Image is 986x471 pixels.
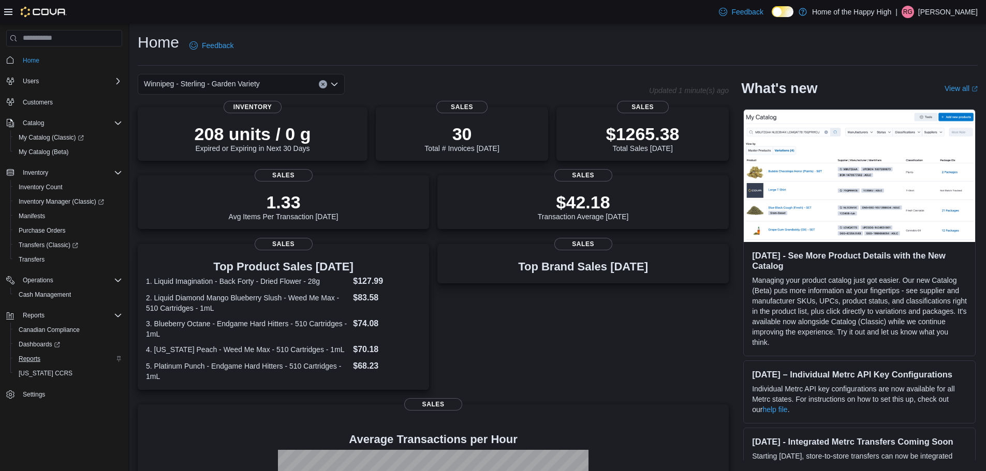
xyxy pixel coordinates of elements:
[19,355,40,363] span: Reports
[14,253,122,266] span: Transfers
[14,367,77,379] a: [US_STATE] CCRS
[538,192,629,221] div: Transaction Average [DATE]
[19,96,122,109] span: Customers
[554,238,612,250] span: Sales
[10,352,126,366] button: Reports
[185,35,238,56] a: Feedback
[14,224,122,237] span: Purchase Orders
[812,6,891,18] p: Home of the Happy High
[353,317,421,330] dd: $74.08
[14,131,88,144] a: My Catalog (Classic)
[19,388,49,401] a: Settings
[255,169,313,181] span: Sales
[19,75,43,87] button: Users
[14,253,49,266] a: Transfers
[14,367,122,379] span: Washington CCRS
[146,361,349,382] dt: 5. Platinum Punch - Endgame Hard Hitters - 510 Cartridges - 1mL
[14,131,122,144] span: My Catalog (Classic)
[23,77,39,85] span: Users
[224,101,282,113] span: Inventory
[752,369,967,379] h3: [DATE] – Individual Metrc API Key Configurations
[353,343,421,356] dd: $70.18
[752,275,967,347] p: Managing your product catalog just got easier. Our new Catalog (Beta) puts more information at yo...
[2,74,126,88] button: Users
[649,86,729,95] p: Updated 1 minute(s) ago
[2,95,126,110] button: Customers
[2,116,126,130] button: Catalog
[10,366,126,381] button: [US_STATE] CCRS
[14,239,82,251] a: Transfers (Classic)
[255,238,313,250] span: Sales
[19,197,104,206] span: Inventory Manager (Classic)
[19,212,45,220] span: Manifests
[10,337,126,352] a: Dashboards
[762,405,787,414] a: help file
[14,338,64,351] a: Dashboards
[19,96,57,109] a: Customers
[518,261,648,273] h3: Top Brand Sales [DATE]
[2,387,126,402] button: Settings
[146,276,349,286] dt: 1. Liquid Imagination - Back Forty - Dried Flower - 28g
[715,2,767,22] a: Feedback
[14,195,122,208] span: Inventory Manager (Classic)
[19,274,122,286] span: Operations
[10,180,126,194] button: Inventory Count
[195,124,311,144] p: 208 units / 0 g
[945,84,978,93] a: View allExternal link
[6,49,122,429] nav: Complex example
[23,119,44,127] span: Catalog
[10,130,126,145] a: My Catalog (Classic)
[353,292,421,304] dd: $83.58
[895,6,897,18] p: |
[14,181,67,193] a: Inventory Count
[353,360,421,372] dd: $68.23
[19,117,122,129] span: Catalog
[606,124,680,153] div: Total Sales [DATE]
[146,261,421,273] h3: Top Product Sales [DATE]
[918,6,978,18] p: [PERSON_NAME]
[606,124,680,144] p: $1265.38
[14,210,49,222] a: Manifests
[19,309,122,322] span: Reports
[19,54,43,67] a: Home
[23,98,53,107] span: Customers
[14,195,108,208] a: Inventory Manager (Classic)
[14,324,122,336] span: Canadian Compliance
[229,192,339,221] div: Avg Items Per Transaction [DATE]
[144,78,260,90] span: Winnipeg - Sterling - Garden Variety
[146,318,349,339] dt: 3. Blueberry Octane - Endgame Hard Hitters - 510 Cartridges - 1mL
[903,6,913,18] span: RG
[10,209,126,223] button: Manifests
[424,124,499,153] div: Total # Invoices [DATE]
[10,252,126,267] button: Transfers
[14,353,122,365] span: Reports
[14,324,84,336] a: Canadian Compliance
[14,239,122,251] span: Transfers (Classic)
[14,181,122,193] span: Inventory Count
[10,238,126,252] a: Transfers (Classic)
[23,169,48,177] span: Inventory
[436,101,488,113] span: Sales
[19,75,122,87] span: Users
[146,293,349,313] dt: 2. Liquid Diamond Mango Blueberry Slush - Weed Me Max - 510 Cartridges - 1mL
[14,353,45,365] a: Reports
[2,308,126,323] button: Reports
[554,169,612,181] span: Sales
[14,288,122,301] span: Cash Management
[19,241,78,249] span: Transfers (Classic)
[330,80,339,88] button: Open list of options
[14,338,122,351] span: Dashboards
[972,86,978,92] svg: External link
[229,192,339,212] p: 1.33
[10,323,126,337] button: Canadian Compliance
[19,117,48,129] button: Catalog
[195,124,311,153] div: Expired or Expiring in Next 30 Days
[202,40,233,51] span: Feedback
[19,255,45,264] span: Transfers
[404,398,462,411] span: Sales
[19,274,57,286] button: Operations
[538,192,629,212] p: $42.18
[752,384,967,415] p: Individual Metrc API key configurations are now available for all Metrc states. For instructions ...
[14,146,73,158] a: My Catalog (Beta)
